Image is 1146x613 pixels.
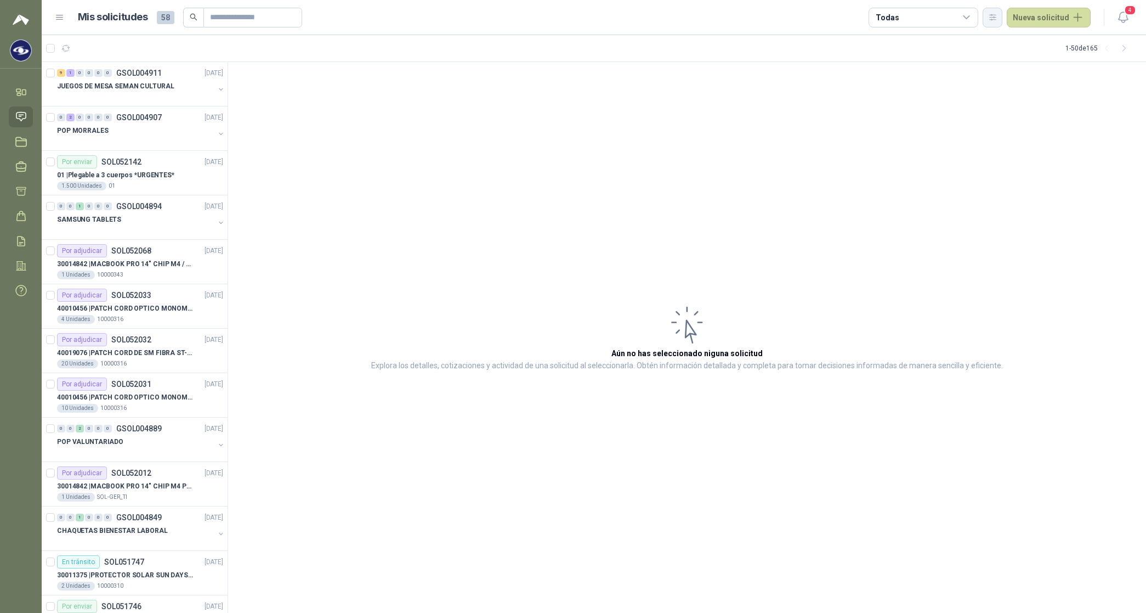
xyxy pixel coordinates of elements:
span: search [190,13,197,21]
h1: Mis solicitudes [78,9,148,25]
img: Company Logo [10,40,31,61]
div: 0 [104,514,112,521]
p: 01 | Plegable a 3 cuerpos *URGENTES* [57,170,174,181]
div: 0 [85,203,93,210]
div: 4 Unidades [57,315,95,324]
p: SOL-GER_TI [97,493,127,502]
p: [DATE] [205,601,223,612]
p: [DATE] [205,424,223,434]
p: SOL052032 [111,336,151,344]
p: [DATE] [205,379,223,390]
p: [DATE] [205,557,223,567]
div: 0 [57,114,65,121]
p: 40019076 | PATCH CORD DE SM FIBRA ST-ST 1 MTS [57,348,194,358]
a: 0 0 2 0 0 0 GSOL004889[DATE] POP VALUNTARIADO [57,422,225,457]
p: GSOL004907 [116,114,162,121]
a: Por adjudicarSOL052033[DATE] 40010456 |PATCH CORD OPTICO MONOMODO 100MTS4 Unidades10000316 [42,284,228,329]
span: 4 [1124,5,1136,15]
p: [DATE] [205,246,223,256]
p: 40010456 | PATCH CORD OPTICO MONOMODO 50 MTS [57,392,194,403]
p: 10000316 [100,359,127,368]
p: SOL052033 [111,291,151,299]
div: Por enviar [57,600,97,613]
div: 20 Unidades [57,359,98,368]
div: 0 [94,69,103,77]
p: [DATE] [205,68,223,78]
div: 2 [76,425,84,432]
p: 10000343 [97,271,123,279]
div: 0 [85,69,93,77]
p: JUEGOS DE MESA SEMAN CULTURAL [57,81,174,92]
div: 0 [104,203,112,210]
div: 0 [94,114,103,121]
p: GSOL004894 [116,203,162,210]
div: 0 [66,514,75,521]
div: 1 Unidades [57,271,95,279]
p: POP VALUNTARIADO [57,437,123,447]
div: 0 [104,114,112,121]
a: 9 1 0 0 0 0 GSOL004911[DATE] JUEGOS DE MESA SEMAN CULTURAL [57,66,225,102]
div: 0 [57,203,65,210]
div: 10 Unidades [57,404,98,413]
div: 1 [76,514,84,521]
div: 0 [104,69,112,77]
div: 0 [104,425,112,432]
a: 0 0 1 0 0 0 GSOL004894[DATE] SAMSUNG TABLETS [57,200,225,235]
div: 1 Unidades [57,493,95,502]
div: 0 [94,203,103,210]
h3: Aún no has seleccionado niguna solicitud [611,347,763,359]
img: Logo peakr [13,13,29,26]
p: 30011375 | PROTECTOR SOLAR SUN DAYS LOCION FPS 50 CAJA X 24 UN [57,570,194,581]
p: [DATE] [205,513,223,523]
div: 0 [57,425,65,432]
span: 58 [157,11,174,24]
p: POP MORRALES [57,126,109,136]
p: [DATE] [205,468,223,479]
button: 4 [1113,8,1133,27]
div: 0 [66,203,75,210]
div: 0 [85,514,93,521]
a: Por adjudicarSOL052032[DATE] 40019076 |PATCH CORD DE SM FIBRA ST-ST 1 MTS20 Unidades10000316 [42,329,228,373]
div: 0 [57,514,65,521]
p: SOL052068 [111,247,151,255]
div: 2 [66,114,75,121]
a: En tránsitoSOL051747[DATE] 30011375 |PROTECTOR SOLAR SUN DAYS LOCION FPS 50 CAJA X 24 UN2 Unidade... [42,551,228,595]
p: SOL052031 [111,380,151,388]
a: 0 0 1 0 0 0 GSOL004849[DATE] CHAQUETAS BIENESTAR LABORAL [57,511,225,546]
p: [DATE] [205,335,223,345]
p: GSOL004889 [116,425,162,432]
div: Por enviar [57,155,97,168]
p: 40010456 | PATCH CORD OPTICO MONOMODO 100MTS [57,303,194,314]
a: Por enviarSOL052142[DATE] 01 |Plegable a 3 cuerpos *URGENTES*1.500 Unidades01 [42,151,228,195]
div: En tránsito [57,555,100,569]
div: Por adjudicar [57,333,107,346]
p: GSOL004911 [116,69,162,77]
div: 0 [85,114,93,121]
div: Por adjudicar [57,378,107,391]
p: 10000316 [97,315,123,324]
p: [DATE] [205,157,223,167]
p: 10000316 [100,404,127,413]
a: Por adjudicarSOL052012[DATE] 30014842 |MACBOOK PRO 14" CHIP M4 PRO 16 GB RAM 1TB1 UnidadesSOL-GER_TI [42,462,228,507]
p: SAMSUNG TABLETS [57,215,121,225]
div: 0 [94,514,103,521]
p: SOL052012 [111,469,151,477]
div: 1 [76,203,84,210]
div: Por adjudicar [57,244,107,257]
a: Por adjudicarSOL052031[DATE] 40010456 |PATCH CORD OPTICO MONOMODO 50 MTS10 Unidades10000316 [42,373,228,418]
p: SOL052142 [101,158,141,166]
div: 9 [57,69,65,77]
div: Por adjudicar [57,289,107,302]
div: Por adjudicar [57,466,107,480]
div: 0 [66,425,75,432]
p: [DATE] [205,113,223,123]
div: 2 Unidades [57,582,95,590]
p: Explora los detalles, cotizaciones y actividad de una solicitud al seleccionarla. Obtén informaci... [371,359,1003,373]
p: [DATE] [205,201,223,212]
div: 0 [76,114,84,121]
div: 0 [85,425,93,432]
a: Por adjudicarSOL052068[DATE] 30014842 |MACBOOK PRO 14" CHIP M4 / SSD 1TB - 24 GB RAM1 Unidades100... [42,240,228,284]
div: 0 [76,69,84,77]
p: 30014842 | MACBOOK PRO 14" CHIP M4 / SSD 1TB - 24 GB RAM [57,259,194,269]
p: SOL051746 [101,603,141,610]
